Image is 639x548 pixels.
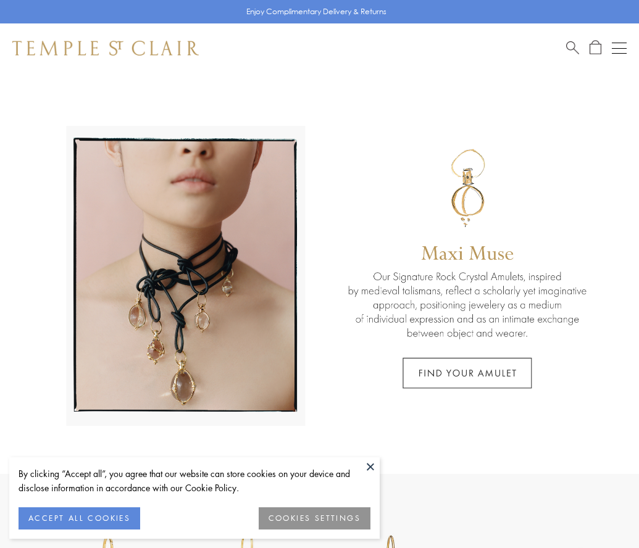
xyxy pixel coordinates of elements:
button: COOKIES SETTINGS [259,507,370,529]
p: Enjoy Complimentary Delivery & Returns [246,6,386,18]
img: Temple St. Clair [12,41,199,56]
button: ACCEPT ALL COOKIES [19,507,140,529]
a: Search [566,40,579,56]
div: By clicking “Accept all”, you agree that our website can store cookies on your device and disclos... [19,467,370,495]
button: Open navigation [612,41,627,56]
a: Open Shopping Bag [590,40,601,56]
